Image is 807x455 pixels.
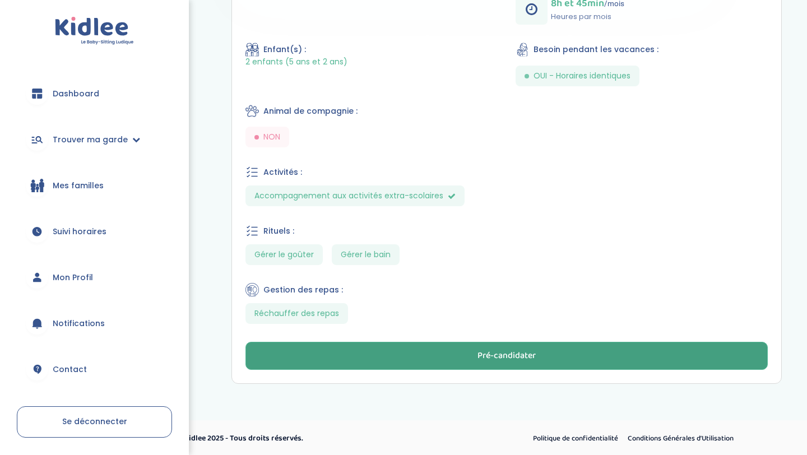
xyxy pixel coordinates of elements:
a: Mon Profil [17,257,172,298]
a: Mes familles [17,165,172,206]
a: Dashboard [17,73,172,114]
span: Trouver ma garde [53,134,128,146]
span: Gestion des repas : [263,284,343,296]
div: Pré-candidater [477,350,536,363]
span: Contact [53,364,87,375]
span: Activités : [263,166,302,178]
p: © Kidlee 2025 - Tous droits réservés. [177,433,451,444]
p: Heures par mois [551,11,624,22]
span: Besoin pendant les vacances : [534,44,658,55]
span: Dashboard [53,88,99,100]
a: Trouver ma garde [17,119,172,160]
a: Politique de confidentialité [529,431,622,446]
a: Conditions Générales d’Utilisation [624,431,738,446]
span: Gérer le bain [332,244,400,265]
img: logo.svg [55,17,134,45]
span: NON [263,131,280,143]
span: Accompagnement aux activités extra-scolaires [245,185,465,206]
span: Réchauffer des repas [245,303,348,324]
span: Mon Profil [53,272,93,284]
a: Notifications [17,303,172,343]
span: Enfant(s) : [263,44,306,55]
span: Suivi horaires [53,226,106,238]
span: Animal de compagnie : [263,105,358,117]
a: Se déconnecter [17,406,172,438]
span: Notifications [53,318,105,329]
span: OUI - Horaires identiques [534,70,630,82]
span: Se déconnecter [62,416,127,427]
span: Rituels : [263,225,294,237]
span: Mes familles [53,180,104,192]
span: Gérer le goûter [245,244,323,265]
span: 2 enfants (5 ans et 2 ans) [245,57,347,67]
a: Suivi horaires [17,211,172,252]
a: Contact [17,349,172,389]
button: Pré-candidater [245,342,768,370]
